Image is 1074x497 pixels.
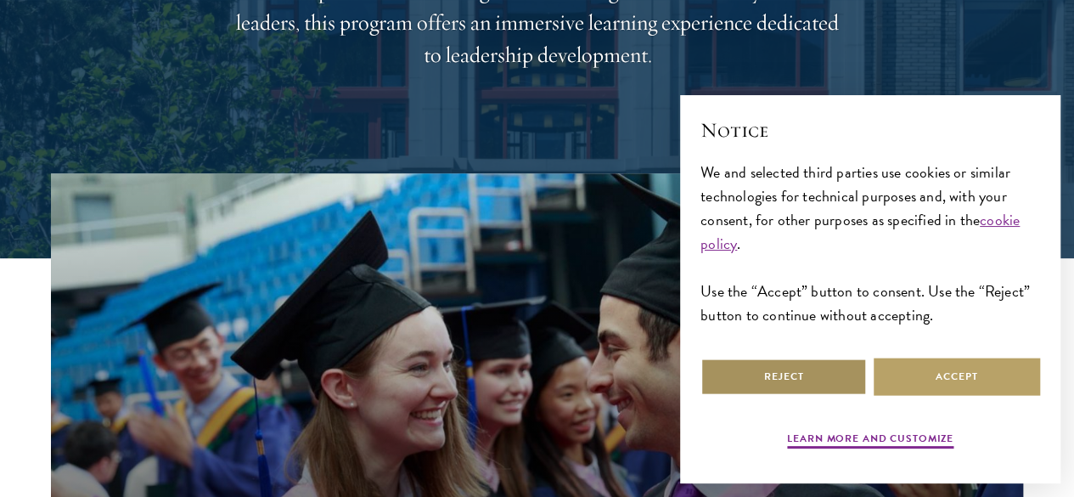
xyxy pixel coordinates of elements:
[700,358,867,396] button: Reject
[874,358,1040,396] button: Accept
[700,161,1040,328] div: We and selected third parties use cookies or similar technologies for technical purposes and, wit...
[700,116,1040,144] h2: Notice
[787,431,953,451] button: Learn more and customize
[700,208,1020,255] a: cookie policy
